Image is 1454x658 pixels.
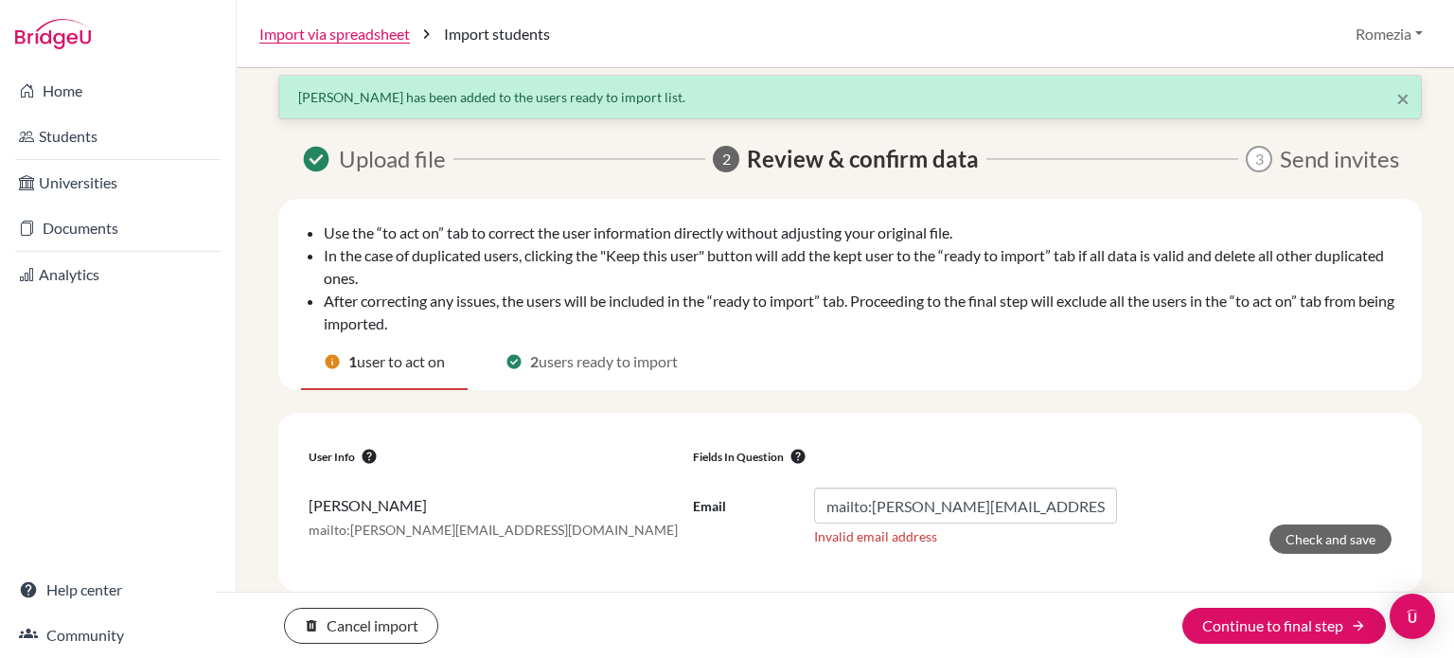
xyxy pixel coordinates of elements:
div: Open Intercom Messenger [1390,594,1435,639]
i: arrow_forward [1351,618,1366,633]
button: Cancel import [284,608,438,644]
div: Review & confirm data [301,335,1399,390]
span: 2 [530,350,539,373]
span: 1 [348,350,357,373]
label: Email [693,497,726,516]
a: Import via spreadsheet [259,23,410,45]
span: 2 [713,146,739,172]
th: User info [301,436,685,472]
i: delete [304,618,319,633]
span: Import students [444,23,550,45]
span: user to act on [357,350,445,373]
span: Success [301,144,331,174]
input: Please enter user's email address [814,488,1117,524]
a: Universities [4,164,232,202]
button: Continue to final step [1182,608,1386,644]
i: chevron_right [417,25,436,44]
th: Fields in question [685,436,1399,472]
button: Romezia [1347,16,1431,52]
span: 3 [1246,146,1272,172]
div: [PERSON_NAME] has been added to the users ready to import list. [298,87,1402,107]
a: Analytics [4,256,232,293]
li: In the case of duplicated users, clicking the "Keep this user" button will add the kept user to t... [324,244,1399,290]
p: [PERSON_NAME] [309,495,678,517]
a: Home [4,72,232,110]
p: Invalid email address [814,527,1117,546]
img: Bridge-U [15,19,91,49]
a: Help center [4,571,232,609]
span: check_circle [505,353,523,370]
a: Students [4,117,232,155]
span: × [1396,84,1410,112]
button: Check and save [1269,525,1392,554]
span: Send invites [1280,142,1399,176]
button: Close [1396,87,1410,110]
a: Documents [4,209,232,247]
span: Review & confirm data [747,142,979,176]
p: mailto:[PERSON_NAME][EMAIL_ADDRESS][DOMAIN_NAME] [309,521,678,540]
li: After correcting any issues, the users will be included in the “ready to import” tab. Proceeding ... [324,290,1399,335]
li: Use the “to act on” tab to correct the user information directly without adjusting your original ... [324,222,1399,244]
a: Community [4,616,232,654]
button: fields-in-question-help [784,447,812,466]
span: users ready to import [539,350,678,373]
button: user-info-help [355,447,383,466]
span: Upload file [339,142,446,176]
span: info [324,353,341,370]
